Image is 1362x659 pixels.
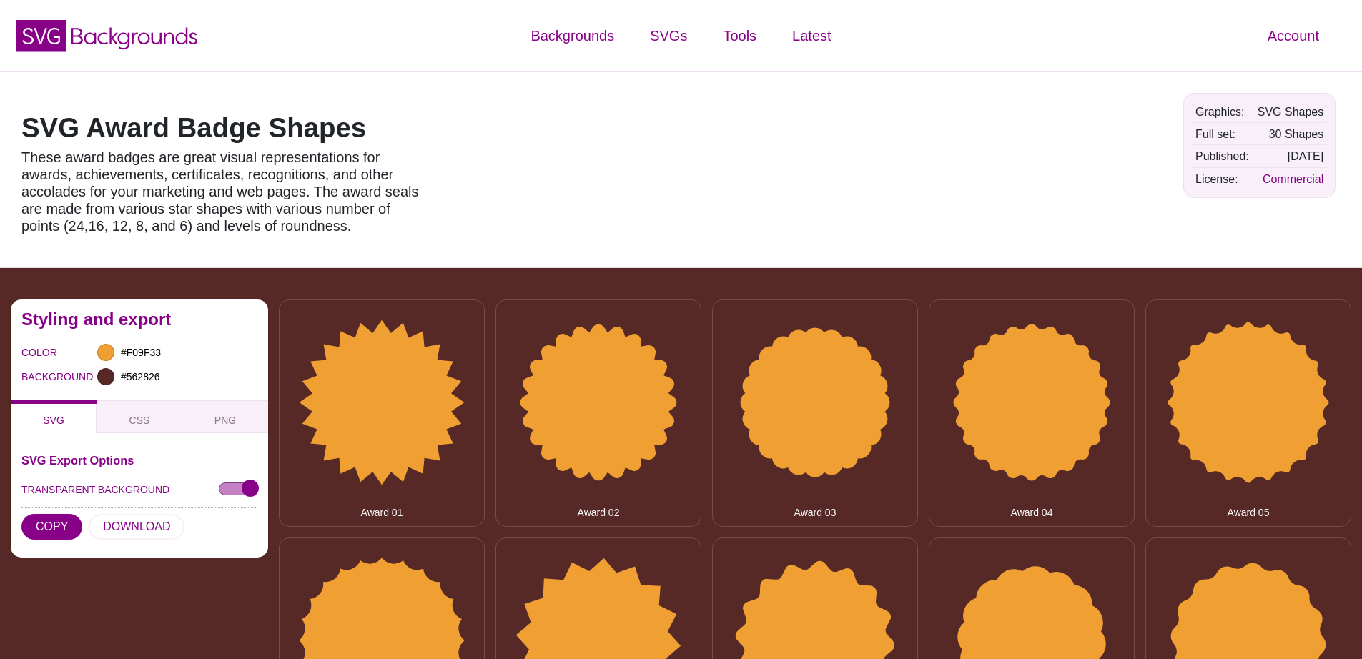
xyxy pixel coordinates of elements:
a: Account [1250,14,1337,57]
button: DOWNLOAD [89,514,184,540]
td: Full set: [1192,124,1253,144]
p: These award badges are great visual representations for awards, achievements, certificates, recog... [21,149,429,234]
span: PNG [214,415,236,426]
td: SVG Shapes [1254,101,1328,122]
button: Award 02 [495,299,701,527]
td: License: [1192,169,1253,189]
button: Award 03 [712,299,918,527]
button: COPY [21,514,82,540]
h3: SVG Export Options [21,455,257,466]
h1: SVG Award Badge Shapes [21,114,429,142]
span: CSS [129,415,150,426]
a: SVGs [632,14,705,57]
label: COLOR [21,343,39,362]
button: CSS [97,400,182,433]
label: TRANSPARENT BACKGROUND [21,480,169,499]
td: Published: [1192,146,1253,167]
a: Backgrounds [513,14,632,57]
a: Tools [705,14,774,57]
td: 30 Shapes [1254,124,1328,144]
button: PNG [182,400,268,433]
button: Award 01 [279,299,485,527]
label: BACKGROUND [21,367,39,386]
button: Award 05 [1145,299,1351,527]
td: Graphics: [1192,101,1253,122]
a: Latest [774,14,849,57]
h2: Styling and export [21,314,257,325]
button: Award 04 [929,299,1135,527]
td: [DATE] [1254,146,1328,167]
a: Commercial [1263,173,1323,185]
